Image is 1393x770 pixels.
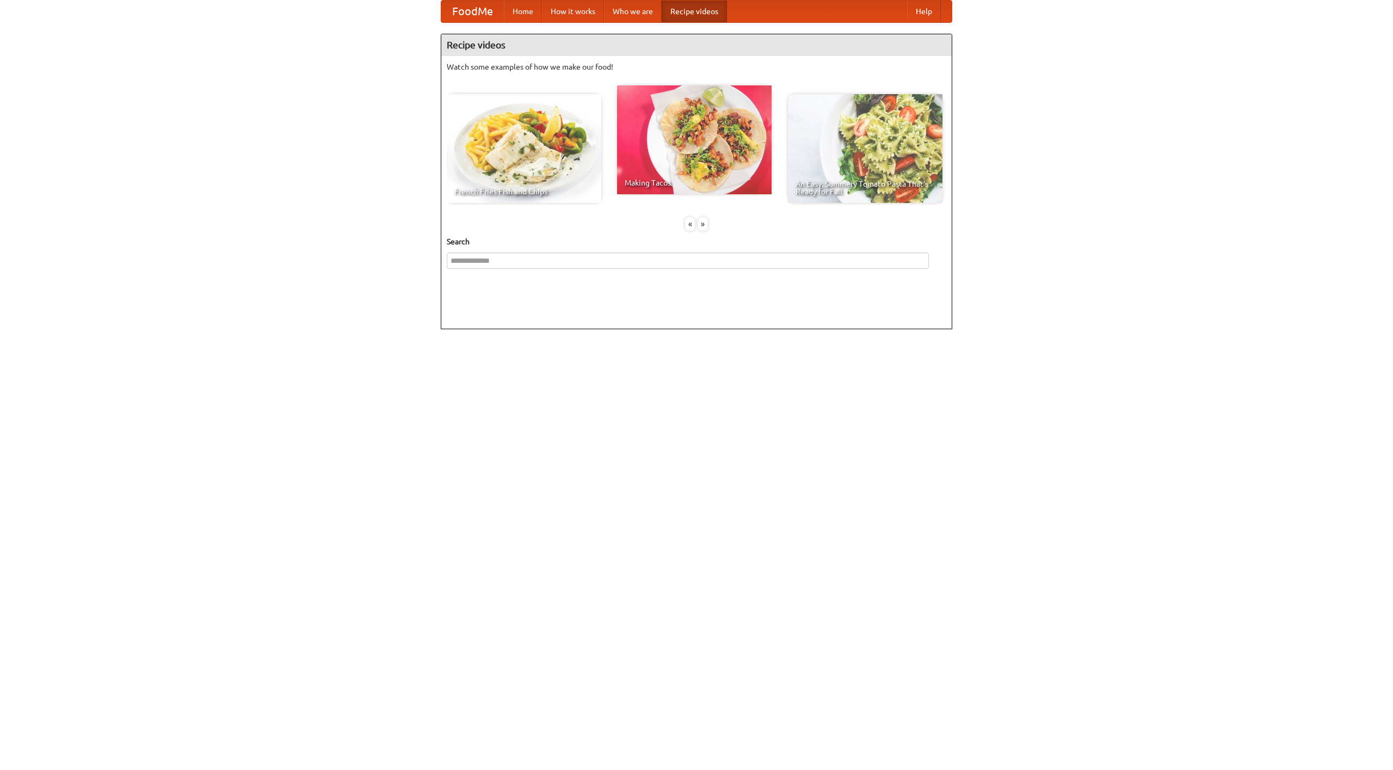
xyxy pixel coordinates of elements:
[447,61,946,72] p: Watch some examples of how we make our food!
[625,179,764,187] span: Making Tacos
[504,1,542,22] a: Home
[447,94,601,203] a: French Fries Fish and Chips
[454,188,594,195] span: French Fries Fish and Chips
[796,180,935,195] span: An Easy, Summery Tomato Pasta That's Ready for Fall
[617,85,772,194] a: Making Tacos
[447,236,946,247] h5: Search
[907,1,941,22] a: Help
[542,1,604,22] a: How it works
[441,34,952,56] h4: Recipe videos
[662,1,727,22] a: Recipe videos
[604,1,662,22] a: Who we are
[788,94,942,203] a: An Easy, Summery Tomato Pasta That's Ready for Fall
[441,1,504,22] a: FoodMe
[698,217,708,231] div: »
[685,217,695,231] div: «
